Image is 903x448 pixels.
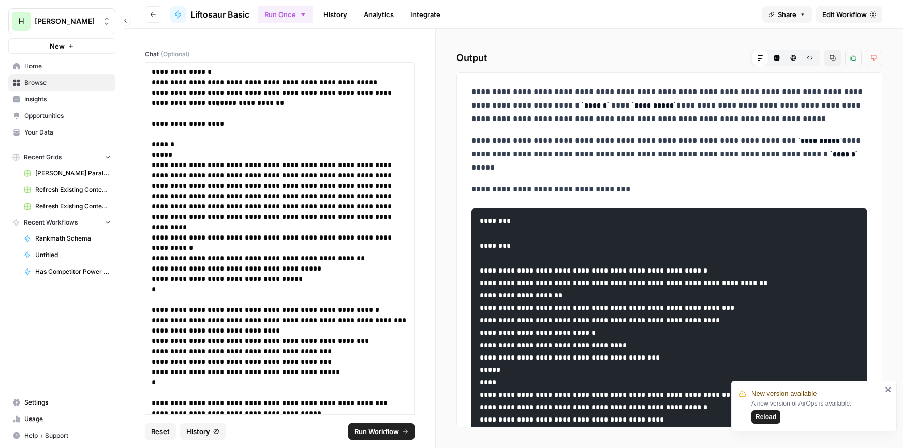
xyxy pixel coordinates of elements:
[8,108,115,124] a: Opportunities
[8,394,115,411] a: Settings
[19,165,115,182] a: [PERSON_NAME] Paralegal Grid
[8,38,115,54] button: New
[24,431,111,440] span: Help + Support
[762,6,812,23] button: Share
[258,6,313,23] button: Run Once
[161,50,189,59] span: (Optional)
[180,423,226,440] button: History
[8,124,115,141] a: Your Data
[456,50,882,66] h2: Output
[778,9,796,20] span: Share
[170,6,249,23] a: Liftosaur Basic
[24,95,111,104] span: Insights
[751,410,780,424] button: Reload
[151,426,170,437] span: Reset
[8,58,115,74] a: Home
[8,427,115,444] button: Help + Support
[8,215,115,230] button: Recent Workflows
[354,426,399,437] span: Run Workflow
[35,250,111,260] span: Untitled
[24,414,111,424] span: Usage
[751,399,882,424] div: A new version of AirOps is available.
[822,9,867,20] span: Edit Workflow
[19,230,115,247] a: Rankmath Schema
[24,78,111,87] span: Browse
[145,50,415,59] label: Chat
[24,398,111,407] span: Settings
[8,74,115,91] a: Browse
[8,150,115,165] button: Recent Grids
[8,411,115,427] a: Usage
[751,389,817,399] span: New version available
[19,198,115,215] a: Refresh Existing Content Only Based on SERP
[24,111,111,121] span: Opportunities
[35,234,111,243] span: Rankmath Schema
[35,16,97,26] span: [PERSON_NAME]
[186,426,210,437] span: History
[348,423,415,440] button: Run Workflow
[18,15,24,27] span: H
[8,91,115,108] a: Insights
[35,202,111,211] span: Refresh Existing Content Only Based on SERP
[35,185,111,195] span: Refresh Existing Content [DATE] Deleted AEO, doesn't work now
[35,267,111,276] span: Has Competitor Power Step on SERPs
[24,218,78,227] span: Recent Workflows
[19,263,115,280] a: Has Competitor Power Step on SERPs
[50,41,65,51] span: New
[35,169,111,178] span: [PERSON_NAME] Paralegal Grid
[756,412,776,422] span: Reload
[24,153,62,162] span: Recent Grids
[24,62,111,71] span: Home
[404,6,447,23] a: Integrate
[190,8,249,21] span: Liftosaur Basic
[24,128,111,137] span: Your Data
[19,182,115,198] a: Refresh Existing Content [DATE] Deleted AEO, doesn't work now
[816,6,882,23] a: Edit Workflow
[8,8,115,34] button: Workspace: Hasbrook
[885,385,892,394] button: close
[145,423,176,440] button: Reset
[317,6,353,23] a: History
[358,6,400,23] a: Analytics
[19,247,115,263] a: Untitled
